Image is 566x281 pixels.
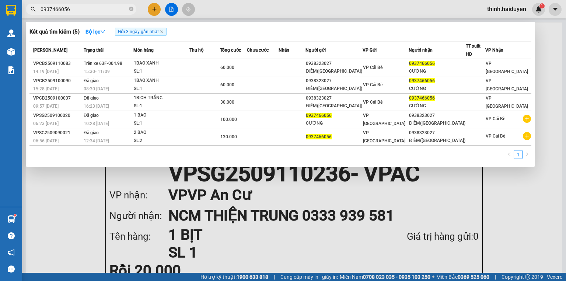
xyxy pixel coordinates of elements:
span: 06:56 [DATE] [33,138,59,143]
div: VPSG2509090021 [33,129,81,137]
span: question-circle [8,232,15,239]
span: 14:19 [DATE] [33,69,59,74]
span: 100.000 [220,117,237,122]
div: 0938323027 [306,60,362,67]
span: VP Nhận [485,48,503,53]
span: VP Cái Bè [363,65,382,70]
span: Gửi 3 ngày gần nhất [115,28,167,36]
span: Đã giao [84,96,99,101]
span: 15:30 - 11/09 [84,69,110,74]
span: VP [GEOGRAPHIC_DATA] [486,96,528,109]
span: 0937466056 [409,96,435,101]
span: right [525,152,529,156]
span: Đã giao [84,130,99,135]
span: 06:23 [DATE] [33,121,59,126]
span: VP Cái Bè [363,100,382,105]
span: 10:28 [DATE] [84,121,109,126]
input: Tìm tên, số ĐT hoặc mã đơn [41,5,127,13]
div: SL: 1 [134,67,189,76]
span: 0937466056 [409,61,435,66]
span: down [100,29,105,34]
span: VP Cái Bè [363,82,382,87]
img: warehouse-icon [7,48,15,56]
h3: Kết quả tìm kiếm ( 5 ) [29,28,80,36]
li: Previous Page [505,150,514,159]
span: VP [GEOGRAPHIC_DATA] [486,61,528,74]
img: logo-vxr [6,5,16,16]
span: VP Gửi [363,48,377,53]
span: Trên xe 63F-004.98 [84,61,122,66]
span: Người nhận [409,48,433,53]
div: 0938323027 [409,112,465,119]
span: close [160,30,164,34]
span: search [31,7,36,12]
span: VP Cái Bè [486,116,505,121]
sup: 1 [14,214,16,216]
div: VPCB2509110083 [33,60,81,67]
div: ĐIỂM([GEOGRAPHIC_DATA]) [409,119,465,127]
span: left [507,152,511,156]
a: 1 [514,150,522,159]
strong: Bộ lọc [85,29,105,35]
div: 1BỊCH TRẮNG [134,94,189,102]
img: solution-icon [7,66,15,74]
div: CƯỜNG [409,102,465,110]
span: plus-circle [523,115,531,123]
span: 0937466056 [409,78,435,83]
span: message [8,266,15,273]
div: SL: 1 [134,85,189,93]
button: left [505,150,514,159]
span: Đã giao [84,78,99,83]
button: Bộ lọcdown [80,26,111,38]
span: Tổng cước [220,48,241,53]
div: 1 BAO [134,111,189,119]
div: 0938323027 [409,129,465,137]
div: ĐIỂM([GEOGRAPHIC_DATA]) [306,102,362,110]
span: VP [GEOGRAPHIC_DATA] [363,130,405,143]
span: close-circle [129,7,133,11]
span: Nhãn [279,48,289,53]
span: 0937466056 [306,113,332,118]
span: Đã giao [84,113,99,118]
div: 0938323027 [306,77,362,85]
span: 15:28 [DATE] [33,86,59,91]
button: right [523,150,531,159]
div: CƯỜNG [409,85,465,93]
div: SL: 1 [134,119,189,128]
div: VPSG2509100020 [33,112,81,119]
div: 1BAO XANH [134,59,189,67]
div: 1BAO XANH [134,77,189,85]
span: Trạng thái [84,48,104,53]
span: plus-circle [523,132,531,140]
div: 0938323027 [306,94,362,102]
span: 08:30 [DATE] [84,86,109,91]
div: ĐIỂM([GEOGRAPHIC_DATA]) [409,137,465,145]
li: 1 [514,150,523,159]
div: VPCB2509100037 [33,94,81,102]
span: Người gửi [305,48,326,53]
span: close-circle [129,6,133,13]
div: CƯỜNG [306,119,362,127]
span: notification [8,249,15,256]
div: ĐIỂM([GEOGRAPHIC_DATA]) [306,67,362,75]
span: 60.000 [220,65,234,70]
img: warehouse-icon [7,215,15,223]
span: 0937466056 [306,134,332,139]
span: 16:23 [DATE] [84,104,109,109]
span: Chưa cước [247,48,269,53]
span: [PERSON_NAME] [33,48,67,53]
span: 12:34 [DATE] [84,138,109,143]
span: 130.000 [220,134,237,139]
div: VPCB2509100090 [33,77,81,85]
div: CƯỜNG [409,67,465,75]
li: Next Page [523,150,531,159]
span: VP [GEOGRAPHIC_DATA] [486,78,528,91]
span: 60.000 [220,82,234,87]
span: 09:57 [DATE] [33,104,59,109]
span: Thu hộ [189,48,203,53]
span: VP [GEOGRAPHIC_DATA] [363,113,405,126]
span: VP Cái Bè [486,133,505,139]
span: TT xuất HĐ [466,44,481,57]
span: Món hàng [133,48,154,53]
div: 2 BAO [134,129,189,137]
